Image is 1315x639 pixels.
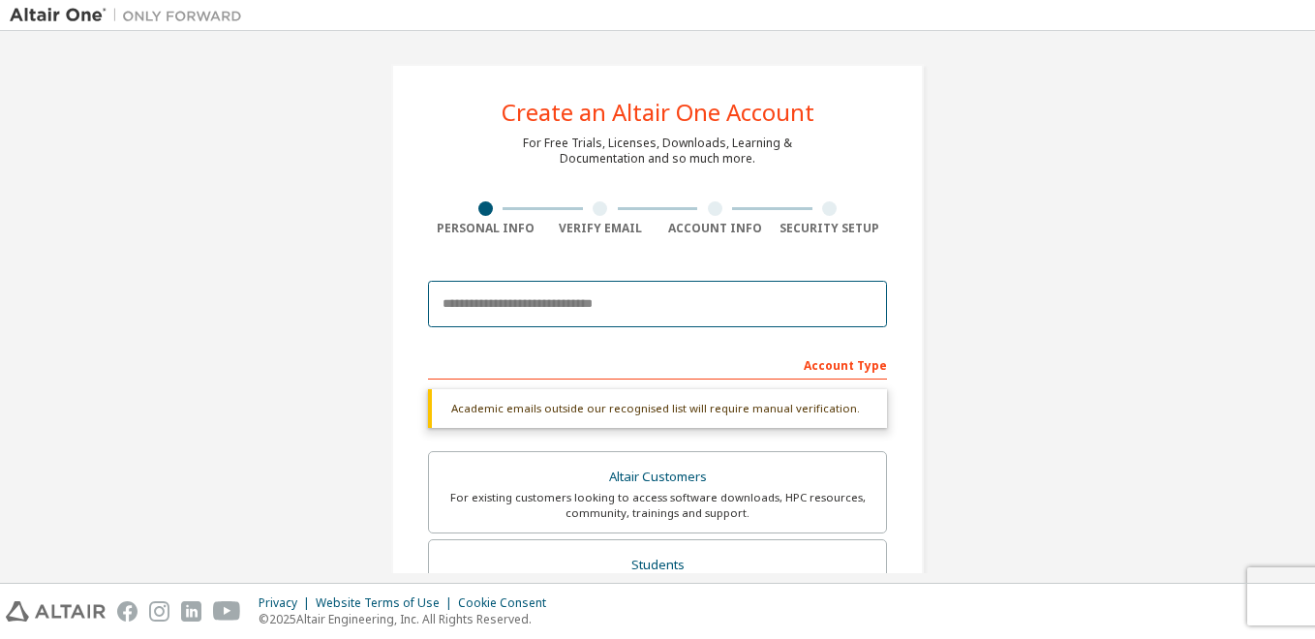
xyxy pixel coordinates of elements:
p: © 2025 Altair Engineering, Inc. All Rights Reserved. [259,611,558,627]
div: Security Setup [773,221,888,236]
div: Academic emails outside our recognised list will require manual verification. [428,389,887,428]
img: youtube.svg [213,601,241,622]
div: Privacy [259,595,316,611]
div: Account Info [657,221,773,236]
div: For existing customers looking to access software downloads, HPC resources, community, trainings ... [441,490,874,521]
div: Website Terms of Use [316,595,458,611]
div: Create an Altair One Account [502,101,814,124]
img: altair_logo.svg [6,601,106,622]
img: instagram.svg [149,601,169,622]
img: facebook.svg [117,601,138,622]
div: Verify Email [543,221,658,236]
div: Altair Customers [441,464,874,491]
img: linkedin.svg [181,601,201,622]
div: Account Type [428,349,887,380]
div: Personal Info [428,221,543,236]
div: Cookie Consent [458,595,558,611]
div: For Free Trials, Licenses, Downloads, Learning & Documentation and so much more. [523,136,792,167]
img: Altair One [10,6,252,25]
div: Students [441,552,874,579]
